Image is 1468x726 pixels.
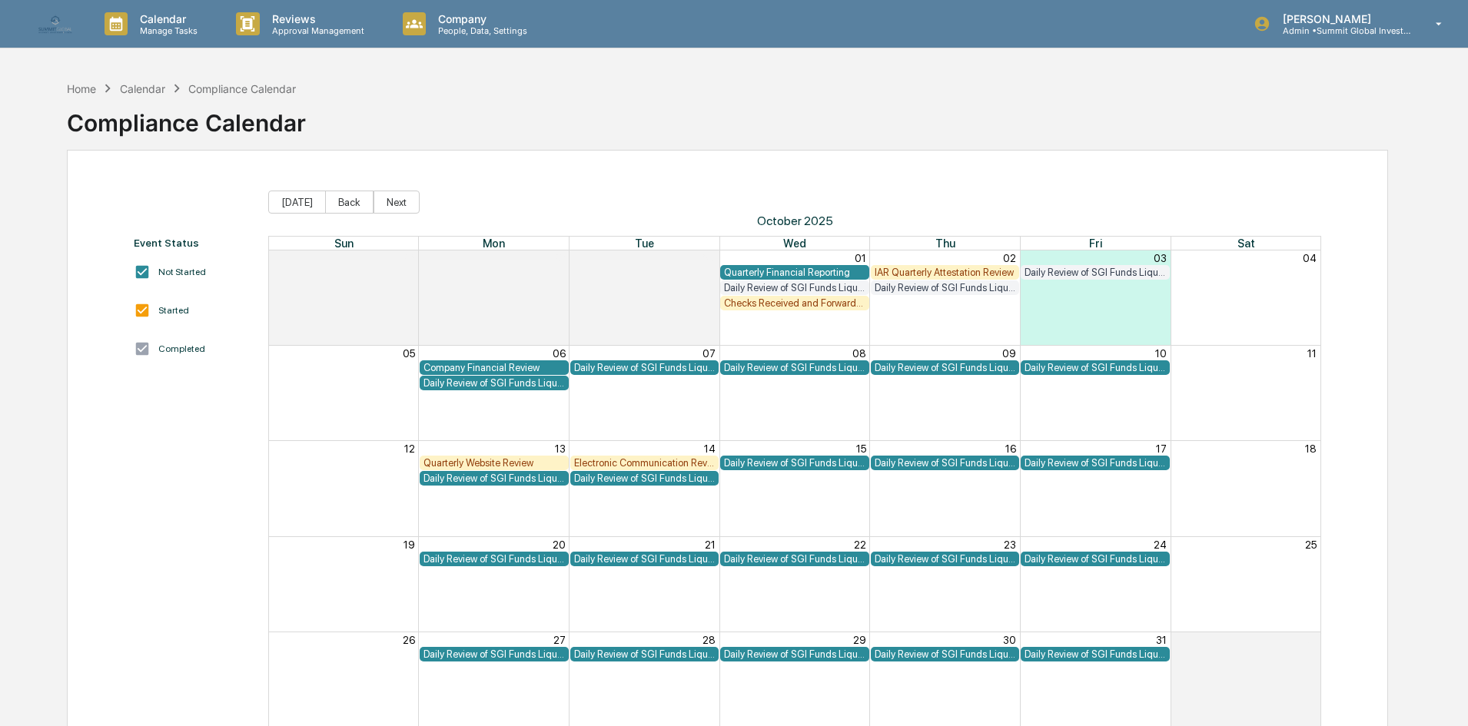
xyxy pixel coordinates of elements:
div: Company Financial Review [423,362,565,373]
div: Daily Review of SGI Funds Liquidity [875,553,1016,565]
p: Calendar [128,12,205,25]
button: 09 [1002,347,1016,360]
button: 28 [402,252,415,264]
div: Daily Review of SGI Funds Liquidity [724,282,865,293]
span: Sun [334,237,354,250]
button: 01 [1305,634,1317,646]
div: Electronic Communication Review [574,457,716,469]
p: People, Data, Settings [426,25,535,36]
div: Daily Review of SGI Funds Liquidity [574,362,716,373]
button: 18 [1305,443,1317,455]
div: Daily Review of SGI Funds Liquidity [423,553,565,565]
div: Daily Review of SGI Funds Liquidity [1025,267,1166,278]
button: 31 [1156,634,1167,646]
button: 24 [1154,539,1167,551]
button: 05 [403,347,415,360]
button: 01 [855,252,866,264]
button: 12 [404,443,415,455]
div: Checks Received and Forwarded Log [724,297,865,309]
button: 17 [1156,443,1167,455]
button: 26 [403,634,415,646]
div: Quarterly Financial Reporting [724,267,865,278]
iframe: Open customer support [1419,675,1460,717]
span: Thu [935,237,955,250]
button: 29 [853,634,866,646]
button: 22 [854,539,866,551]
button: 08 [852,347,866,360]
div: IAR Quarterly Attestation Review [875,267,1016,278]
div: Daily Review of SGI Funds Liquidity [423,648,565,660]
div: Quarterly Website Review [423,457,565,469]
button: 11 [1307,347,1317,360]
div: Daily Review of SGI Funds Liquidity [1025,648,1166,660]
span: Wed [783,237,806,250]
div: Daily Review of SGI Funds Liquidity [574,553,716,565]
div: Compliance Calendar [188,82,296,95]
p: Company [426,12,535,25]
div: Daily Review of SGI Funds Liquidity [875,457,1016,469]
p: [PERSON_NAME] [1270,12,1413,25]
button: 06 [553,347,566,360]
button: 25 [1305,539,1317,551]
button: 28 [702,634,716,646]
div: Daily Review of SGI Funds Liquidity [724,648,865,660]
button: 03 [1154,252,1167,264]
button: 30 [702,252,716,264]
div: Compliance Calendar [67,97,306,137]
p: Manage Tasks [128,25,205,36]
button: 04 [1303,252,1317,264]
button: 19 [404,539,415,551]
div: Daily Review of SGI Funds Liquidity [423,472,565,484]
button: 15 [856,443,866,455]
div: Completed [158,343,205,354]
p: Reviews [260,12,372,25]
button: 20 [553,539,566,551]
div: Daily Review of SGI Funds Liquidity [1025,553,1166,565]
button: 02 [1003,252,1016,264]
div: Daily Review of SGI Funds Liquidity [574,648,716,660]
div: Started [158,305,189,316]
button: 21 [705,539,716,551]
div: Daily Review of SGI Funds Liquidity [423,377,565,389]
span: Fri [1089,237,1102,250]
button: 16 [1005,443,1016,455]
div: Daily Review of SGI Funds Liquidity [1025,457,1166,469]
button: 23 [1004,539,1016,551]
div: Calendar [120,82,165,95]
button: 13 [555,443,566,455]
div: Home [67,82,96,95]
div: Not Started [158,267,206,277]
div: Daily Review of SGI Funds Liquidity [1025,362,1166,373]
div: Event Status [134,237,253,249]
div: Daily Review of SGI Funds Liquidity [574,472,716,484]
div: Daily Review of SGI Funds Liquidity [875,648,1016,660]
button: Back [325,191,374,214]
p: Admin • Summit Global Investments [1270,25,1413,36]
button: 10 [1155,347,1167,360]
button: Next [374,191,420,214]
img: logo [37,12,74,35]
span: Tue [635,237,654,250]
p: Approval Management [260,25,372,36]
div: Daily Review of SGI Funds Liquidity [875,362,1016,373]
div: Daily Review of SGI Funds Liquidity [875,282,1016,293]
div: Daily Review of SGI Funds Liquidity [724,457,865,469]
button: 07 [702,347,716,360]
div: Daily Review of SGI Funds Liquidity [724,553,865,565]
span: Sat [1237,237,1255,250]
span: October 2025 [268,214,1322,228]
span: Mon [483,237,505,250]
button: 14 [704,443,716,455]
div: Daily Review of SGI Funds Liquidity [724,362,865,373]
button: 27 [553,634,566,646]
button: 29 [553,252,566,264]
button: 30 [1003,634,1016,646]
button: [DATE] [268,191,326,214]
